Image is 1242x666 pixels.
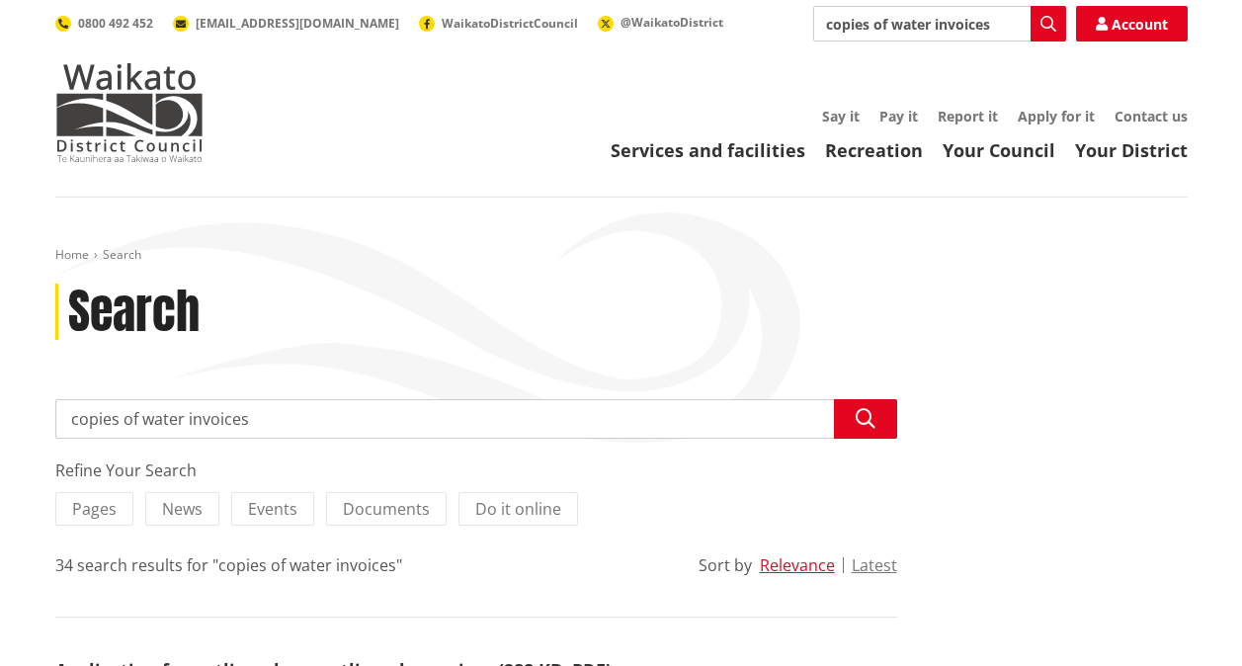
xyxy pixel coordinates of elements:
[419,15,578,32] a: WaikatoDistrictCouncil
[813,6,1066,42] input: Search input
[103,246,141,263] span: Search
[55,553,402,577] div: 34 search results for "copies of water invoices"
[852,556,897,574] button: Latest
[68,284,200,341] h1: Search
[621,14,723,31] span: @WaikatoDistrict
[343,498,430,520] span: Documents
[55,63,204,162] img: Waikato District Council - Te Kaunihera aa Takiwaa o Waikato
[55,458,897,482] div: Refine Your Search
[475,498,561,520] span: Do it online
[699,553,752,577] div: Sort by
[162,498,203,520] span: News
[55,247,1188,264] nav: breadcrumb
[248,498,297,520] span: Events
[442,15,578,32] span: WaikatoDistrictCouncil
[55,399,897,439] input: Search input
[1018,107,1095,125] a: Apply for it
[72,498,117,520] span: Pages
[760,556,835,574] button: Relevance
[1076,6,1188,42] a: Account
[1115,107,1188,125] a: Contact us
[879,107,918,125] a: Pay it
[938,107,998,125] a: Report it
[196,15,399,32] span: [EMAIL_ADDRESS][DOMAIN_NAME]
[55,15,153,32] a: 0800 492 452
[173,15,399,32] a: [EMAIL_ADDRESS][DOMAIN_NAME]
[55,246,89,263] a: Home
[611,138,805,162] a: Services and facilities
[598,14,723,31] a: @WaikatoDistrict
[943,138,1055,162] a: Your Council
[1075,138,1188,162] a: Your District
[78,15,153,32] span: 0800 492 452
[822,107,860,125] a: Say it
[825,138,923,162] a: Recreation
